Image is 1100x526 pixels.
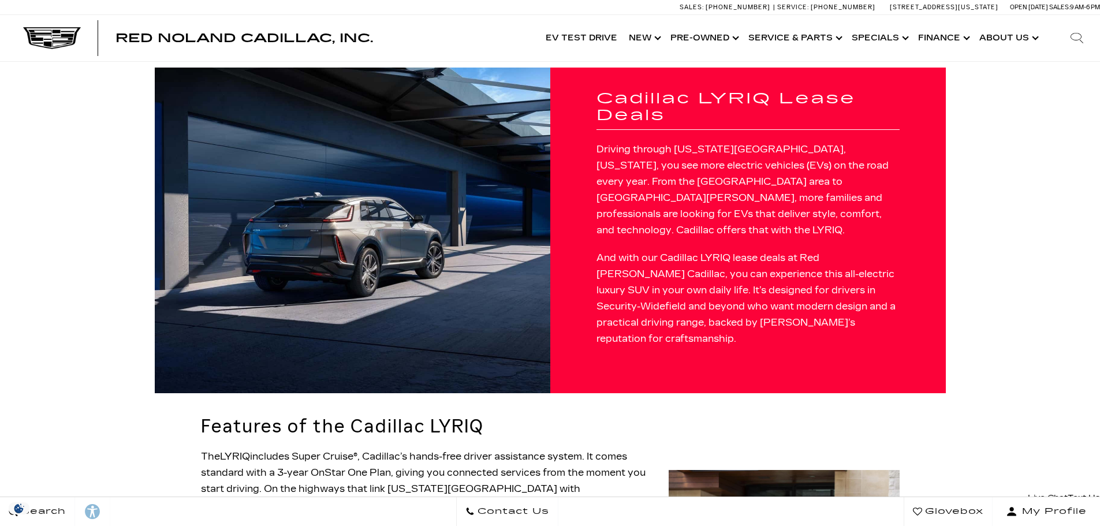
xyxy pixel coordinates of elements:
[912,15,974,61] a: Finance
[596,141,900,238] p: Driving through [US_STATE][GEOGRAPHIC_DATA], [US_STATE], you see more electric vehicles (EVs) on ...
[777,3,809,11] span: Service:
[623,15,665,61] a: New
[220,451,250,462] a: LYRIQ
[1017,503,1087,520] span: My Profile
[115,31,373,45] span: Red Noland Cadillac, Inc.
[475,503,549,520] span: Contact Us
[811,3,875,11] span: [PHONE_NUMBER]
[155,68,550,393] img: Cadillac LYRIQ Lease Deals
[993,497,1100,526] button: Open user profile menu
[846,15,912,61] a: Specials
[201,416,654,437] h2: Features of the Cadillac LYRIQ
[1028,493,1068,503] span: Live Chat
[1068,490,1100,506] a: Text Us
[18,503,66,520] span: Search
[1070,3,1100,11] span: 9 AM-6 PM
[201,449,654,513] p: The includes Super Cruise®, Cadillac’s hands-free driver assistance system. It comes standard wit...
[680,3,704,11] span: Sales:
[680,4,773,10] a: Sales: [PHONE_NUMBER]
[1049,3,1070,11] span: Sales:
[773,4,878,10] a: Service: [PHONE_NUMBER]
[456,497,558,526] a: Contact Us
[6,502,32,514] img: Opt-Out Icon
[904,497,993,526] a: Glovebox
[890,3,998,11] a: [STREET_ADDRESS][US_STATE]
[1010,3,1048,11] span: Open [DATE]
[706,3,770,11] span: [PHONE_NUMBER]
[540,15,623,61] a: EV Test Drive
[743,15,846,61] a: Service & Parts
[1068,493,1100,503] span: Text Us
[974,15,1042,61] a: About Us
[665,15,743,61] a: Pre-Owned
[1028,490,1068,506] a: Live Chat
[922,503,983,520] span: Glovebox
[23,27,81,49] img: Cadillac Dark Logo with Cadillac White Text
[596,91,900,124] h1: Cadillac LYRIQ Lease Deals
[115,32,373,44] a: Red Noland Cadillac, Inc.
[6,502,32,514] section: Click to Open Cookie Consent Modal
[596,250,900,347] p: And with our Cadillac LYRIQ lease deals at Red [PERSON_NAME] Cadillac, you can experience this al...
